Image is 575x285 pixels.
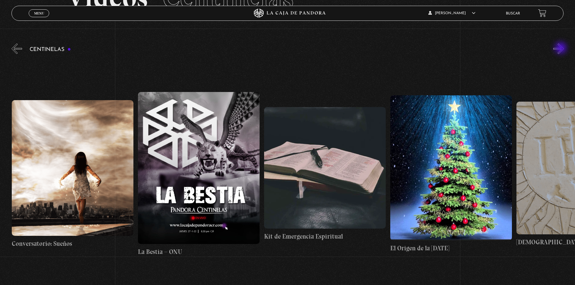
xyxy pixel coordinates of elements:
[428,11,475,15] span: [PERSON_NAME]
[553,43,564,54] button: Next
[264,232,386,241] h4: Kit de Emergencia Espiritual
[138,247,260,257] h4: La Bestia – ONU
[11,43,22,54] button: Previous
[32,17,46,21] span: Cerrar
[390,243,512,253] h4: El Origen de la [DATE]
[506,12,520,15] a: Buscar
[34,11,44,15] span: Menu
[538,9,546,17] a: View your shopping cart
[30,47,71,52] h3: Centinelas
[12,239,133,249] h4: Conversatorio: Sueños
